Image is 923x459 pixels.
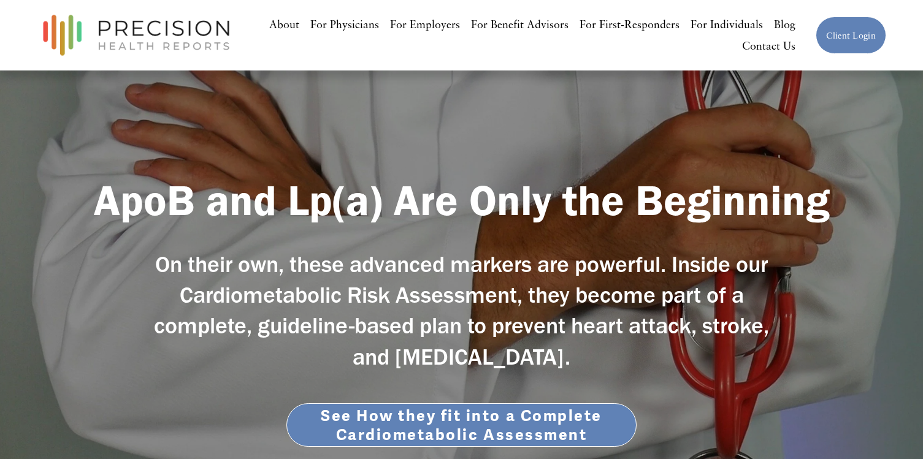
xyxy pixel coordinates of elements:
strong: ApoB and Lp(a) Are Only the Beginning [94,174,830,226]
a: For Physicians [310,13,379,36]
h3: On their own, these advanced markers are powerful. Inside our Cardiometabolic Risk Assessment, th... [144,249,779,372]
a: About [269,13,299,36]
a: For Benefit Advisors [471,13,569,36]
a: Blog [774,13,795,36]
a: For First-Responders [580,13,680,36]
a: Client Login [816,17,886,54]
img: Precision Health Reports [37,9,236,61]
a: Contact Us [742,36,795,58]
a: For Individuals [691,13,763,36]
a: See How they fit into a Complete Cardiometabolic Assessment [286,403,637,447]
a: For Employers [390,13,460,36]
